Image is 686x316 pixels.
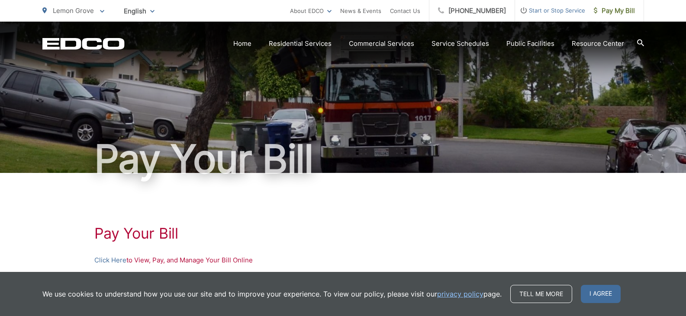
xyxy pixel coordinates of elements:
p: to View, Pay, and Manage Your Bill Online [94,255,592,265]
p: We use cookies to understand how you use our site and to improve your experience. To view our pol... [42,289,502,299]
a: Commercial Services [349,38,414,49]
a: Contact Us [390,6,420,16]
a: News & Events [340,6,381,16]
a: Resource Center [572,38,624,49]
a: Service Schedules [432,38,489,49]
h1: Pay Your Bill [94,225,592,242]
a: About EDCO [290,6,332,16]
a: Click Here [94,255,126,265]
a: Residential Services [269,38,332,49]
span: I agree [581,285,621,303]
h1: Pay Your Bill [42,137,644,181]
a: Tell me more [510,285,572,303]
span: English [117,3,161,19]
a: Public Facilities [506,38,554,49]
a: EDCD logo. Return to the homepage. [42,38,125,50]
a: privacy policy [437,289,483,299]
span: Lemon Grove [53,6,94,15]
a: Home [233,38,251,49]
span: Pay My Bill [594,6,635,16]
